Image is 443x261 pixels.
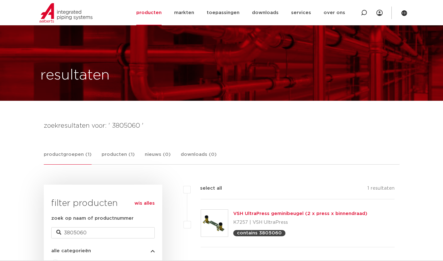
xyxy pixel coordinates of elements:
[237,231,282,235] p: contains 3805060
[134,200,155,207] a: wis alles
[102,151,135,164] a: producten (1)
[233,211,367,216] a: VSH UltraPress geminibeugel (2 x press x binnendraad)
[201,210,228,237] img: Thumbnail for VSH UltraPress geminibeugel (2 x press x binnendraad)
[181,151,217,164] a: downloads (0)
[145,151,171,164] a: nieuws (0)
[44,151,92,165] a: productgroepen (1)
[233,217,367,228] p: K7257 | VSH UltraPress
[51,248,155,253] button: alle categorieën
[40,65,110,85] h1: resultaten
[51,248,91,253] span: alle categorieën
[51,215,133,222] label: zoek op naam of productnummer
[51,197,155,210] h3: filter producten
[367,185,395,194] p: 1 resultaten
[44,121,400,131] h4: zoekresultaten voor: ' 3805060 '
[191,185,222,192] label: select all
[51,227,155,238] input: zoeken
